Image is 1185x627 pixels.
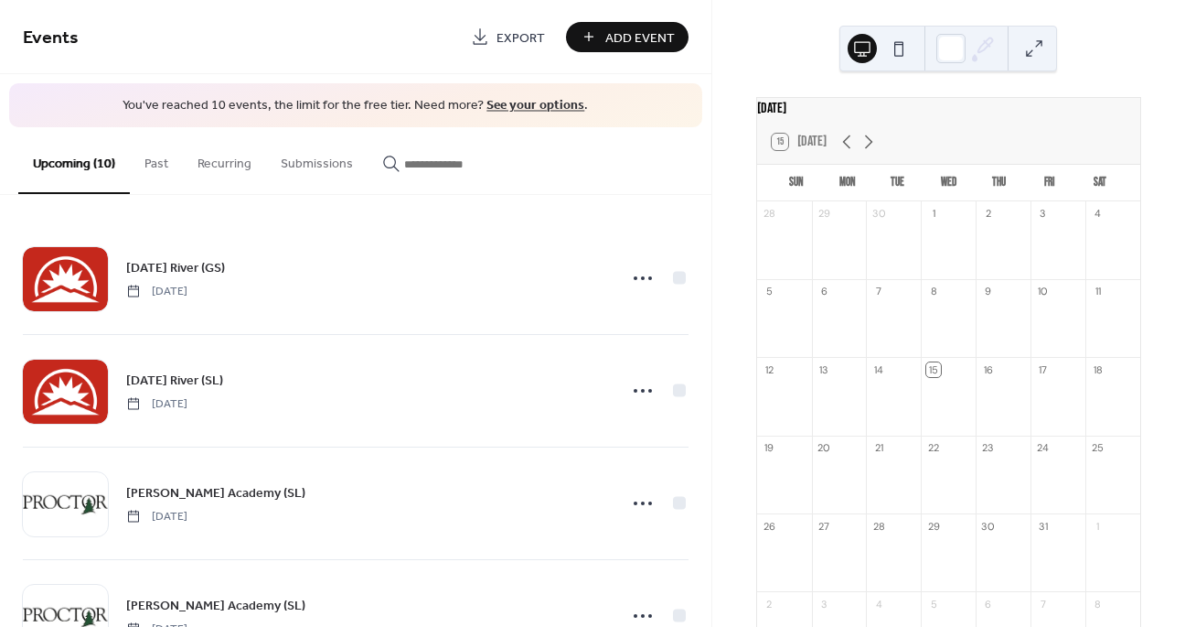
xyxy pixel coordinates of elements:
[27,97,684,115] span: You've reached 10 events, the limit for the free tier. Need more? .
[822,165,872,201] div: Mon
[126,258,225,277] span: [DATE] River (GS)
[1075,165,1126,201] div: Sat
[763,597,776,611] div: 2
[126,371,223,390] span: [DATE] River (SL)
[817,285,831,298] div: 6
[763,362,776,376] div: 12
[926,207,940,221] div: 1
[981,519,995,533] div: 30
[1091,207,1105,221] div: 4
[872,165,923,201] div: Tue
[817,207,831,221] div: 29
[130,127,183,192] button: Past
[981,207,995,221] div: 2
[871,207,885,221] div: 30
[126,395,187,412] span: [DATE]
[1036,519,1050,533] div: 31
[1036,441,1050,455] div: 24
[763,441,776,455] div: 19
[871,441,885,455] div: 21
[871,597,885,611] div: 4
[817,441,831,455] div: 20
[1036,285,1050,298] div: 10
[763,519,776,533] div: 26
[926,362,940,376] div: 15
[457,22,559,52] a: Export
[926,519,940,533] div: 29
[981,441,995,455] div: 23
[126,370,223,391] a: [DATE] River (SL)
[1036,362,1050,376] div: 17
[981,597,995,611] div: 6
[126,508,187,524] span: [DATE]
[126,482,305,503] a: [PERSON_NAME] Academy (SL)
[871,285,885,298] div: 7
[974,165,1024,201] div: Thu
[981,362,995,376] div: 16
[183,127,266,192] button: Recurring
[1036,207,1050,221] div: 3
[126,283,187,299] span: [DATE]
[1091,519,1105,533] div: 1
[926,597,940,611] div: 5
[1091,362,1105,376] div: 18
[1024,165,1074,201] div: Fri
[18,127,130,194] button: Upcoming (10)
[817,519,831,533] div: 27
[126,483,305,503] span: [PERSON_NAME] Academy (SL)
[871,519,885,533] div: 28
[486,93,584,118] a: See your options
[926,285,940,298] div: 8
[757,98,1140,120] div: [DATE]
[1036,597,1050,611] div: 7
[1091,441,1105,455] div: 25
[763,207,776,221] div: 28
[817,362,831,376] div: 13
[126,257,225,278] a: [DATE] River (GS)
[23,20,79,56] span: Events
[1091,597,1105,611] div: 8
[772,165,822,201] div: Sun
[871,362,885,376] div: 14
[126,596,305,615] span: [PERSON_NAME] Academy (SL)
[266,127,368,192] button: Submissions
[926,441,940,455] div: 22
[923,165,974,201] div: Wed
[763,285,776,298] div: 5
[496,28,545,48] span: Export
[817,597,831,611] div: 3
[1091,285,1105,298] div: 11
[126,595,305,616] a: [PERSON_NAME] Academy (SL)
[981,285,995,298] div: 9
